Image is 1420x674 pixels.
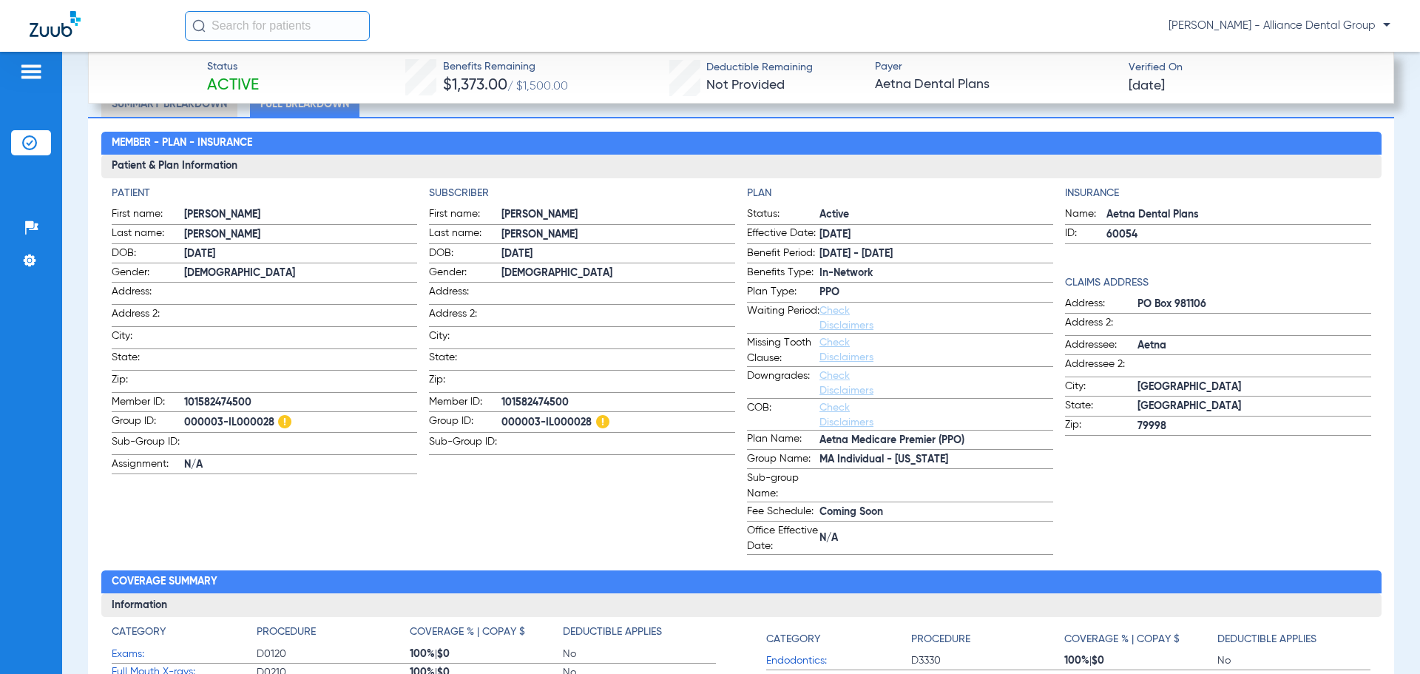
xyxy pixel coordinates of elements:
span: Last name: [112,226,184,243]
span: 100% $0 [410,647,563,661]
span: Name: [1065,206,1106,224]
h4: Coverage % | Copay $ [410,624,525,640]
h3: Patient & Plan Information [101,155,1382,178]
span: Gender: [112,265,184,283]
span: Payer [875,59,1116,75]
app-breakdown-title: Coverage % | Copay $ [410,624,563,645]
h4: Claims Address [1065,275,1371,291]
span: Aetna Dental Plans [1106,207,1371,223]
span: [DATE] - [DATE] [819,246,1053,262]
img: hamburger-icon [19,63,43,81]
span: In-Network [819,266,1053,281]
span: 101582474500 [184,395,418,411]
span: D0120 [257,647,410,661]
a: Check Disclaimers [819,402,873,428]
app-breakdown-title: Deductible Applies [563,624,716,645]
h4: Subscriber [429,186,735,201]
span: Verified On [1129,60,1370,75]
span: [DEMOGRAPHIC_DATA] [501,266,735,281]
span: No [1217,653,1370,668]
app-breakdown-title: Insurance [1065,186,1371,201]
span: 000003-IL000028 [501,414,735,432]
img: Hazard [278,415,291,428]
span: [PERSON_NAME] [184,207,418,223]
span: Member ID: [112,394,184,412]
span: Waiting Period: [747,303,819,333]
span: Assignment: [112,456,184,474]
h4: Coverage % | Copay $ [1064,632,1180,647]
span: Effective Date: [747,226,819,243]
h4: Deductible Applies [1217,632,1316,647]
app-breakdown-title: Coverage % | Copay $ [1064,624,1217,652]
span: PPO [819,285,1053,300]
app-breakdown-title: Procedure [257,624,410,645]
span: PO Box 981106 [1137,297,1371,312]
app-breakdown-title: Procedure [911,624,1064,652]
span: Plan Type: [747,284,819,302]
input: Search for patients [185,11,370,41]
span: [PERSON_NAME] [501,207,735,223]
span: Addressee: [1065,337,1137,355]
span: [DATE] [1129,77,1165,95]
h3: Information [101,593,1382,617]
span: DOB: [429,246,501,263]
span: No [563,647,716,661]
span: [PERSON_NAME] - Alliance Dental Group [1169,18,1390,33]
span: Benefits Type: [747,265,819,283]
span: Address 2: [112,306,184,326]
img: Search Icon [192,19,206,33]
span: First name: [429,206,501,224]
span: Active [819,207,1053,223]
span: Office Effective Date: [747,523,819,554]
span: Status: [747,206,819,224]
span: Benefits Remaining [443,59,568,75]
span: State: [429,350,501,370]
span: Aetna Medicare Premier (PPO) [819,433,1053,448]
span: Sub-Group ID: [112,434,184,454]
span: Address: [429,284,501,304]
span: Last name: [429,226,501,243]
span: COB: [747,400,819,430]
a: Check Disclaimers [819,371,873,396]
span: 100% $0 [1064,653,1217,668]
img: Zuub Logo [30,11,81,37]
span: Zip: [1065,417,1137,435]
span: Missing Tooth Clause: [747,335,819,366]
span: City: [112,328,184,348]
span: [PERSON_NAME] [501,227,735,243]
span: Address: [1065,296,1137,314]
a: Check Disclaimers [819,337,873,363]
span: [DATE] [819,227,1053,243]
span: [PERSON_NAME] [184,227,418,243]
h4: Category [112,624,166,640]
span: Address 2: [429,306,501,326]
li: Summary Breakdown [101,91,237,117]
span: Group ID: [429,414,501,432]
span: | [435,649,437,659]
h4: Procedure [911,632,970,647]
span: Plan Name: [747,431,819,449]
span: $1,373.00 [443,78,507,93]
span: N/A [184,457,418,473]
span: Aetna Dental Plans [875,75,1116,94]
app-breakdown-title: Category [112,624,257,645]
li: Full Breakdown [250,91,359,117]
span: City: [1065,379,1137,397]
span: Sub-group Name: [747,471,819,502]
span: Zip: [429,372,501,392]
h4: Procedure [257,624,316,640]
span: 60054 [1106,227,1371,243]
span: 000003-IL000028 [184,414,418,432]
span: First name: [112,206,184,224]
span: Group ID: [112,414,184,432]
span: Not Provided [706,78,785,92]
span: Endodontics: [766,653,911,669]
span: Deductible Remaining [706,60,813,75]
span: DOB: [112,246,184,263]
span: ID: [1065,226,1106,243]
span: MA Individual - [US_STATE] [819,452,1053,468]
h4: Patient [112,186,418,201]
a: Check Disclaimers [819,306,873,331]
span: [DATE] [501,246,735,262]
